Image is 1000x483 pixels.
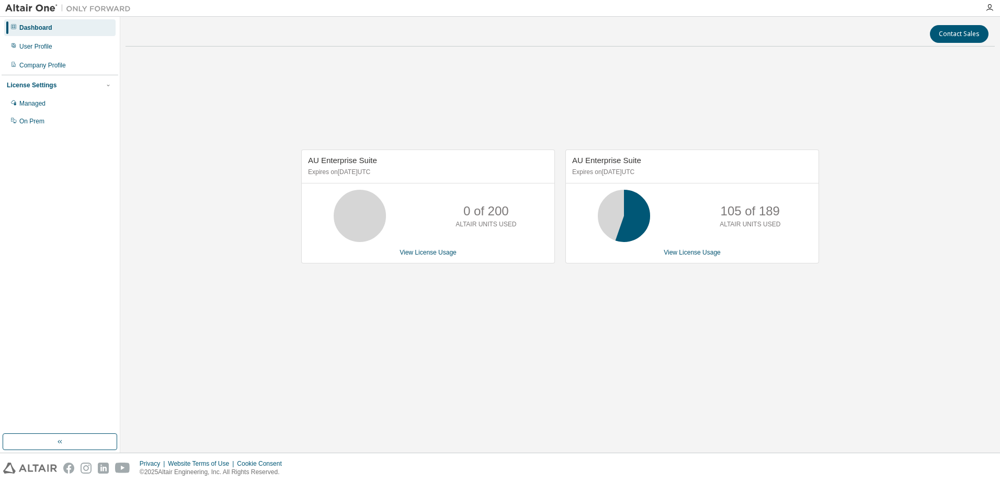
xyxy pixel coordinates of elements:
p: ALTAIR UNITS USED [456,220,516,229]
img: instagram.svg [81,463,92,474]
img: altair_logo.svg [3,463,57,474]
p: 105 of 189 [721,202,780,220]
div: Privacy [140,459,168,468]
div: Cookie Consent [237,459,288,468]
a: View License Usage [400,249,457,256]
div: Dashboard [19,24,52,32]
div: Company Profile [19,61,66,70]
p: © 2025 Altair Engineering, Inc. All Rights Reserved. [140,468,288,477]
button: Contact Sales [930,25,988,43]
div: On Prem [19,117,44,125]
p: 0 of 200 [463,202,509,220]
img: linkedin.svg [98,463,109,474]
div: User Profile [19,42,52,51]
p: ALTAIR UNITS USED [720,220,780,229]
img: facebook.svg [63,463,74,474]
img: youtube.svg [115,463,130,474]
p: Expires on [DATE] UTC [572,168,810,177]
div: Website Terms of Use [168,459,237,468]
span: AU Enterprise Suite [308,156,377,165]
div: License Settings [7,81,56,89]
p: Expires on [DATE] UTC [308,168,546,177]
span: AU Enterprise Suite [572,156,641,165]
a: View License Usage [664,249,721,256]
img: Altair One [5,3,136,14]
div: Managed [19,99,46,108]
